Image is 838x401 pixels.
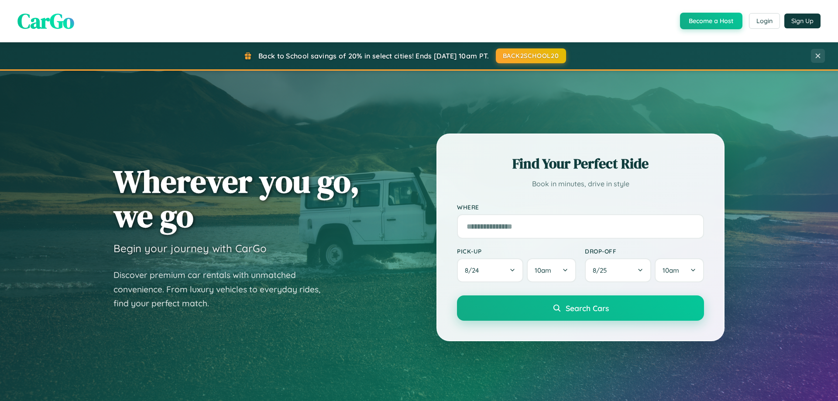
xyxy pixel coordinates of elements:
label: Where [457,203,704,211]
p: Discover premium car rentals with unmatched convenience. From luxury vehicles to everyday rides, ... [113,268,332,311]
span: CarGo [17,7,74,35]
button: Login [749,13,780,29]
label: Drop-off [585,247,704,255]
span: Back to School savings of 20% in select cities! Ends [DATE] 10am PT. [258,51,489,60]
button: 8/24 [457,258,523,282]
span: 8 / 24 [465,266,483,274]
button: Become a Host [680,13,742,29]
span: 10am [663,266,679,274]
button: Search Cars [457,295,704,321]
p: Book in minutes, drive in style [457,178,704,190]
button: 10am [655,258,704,282]
button: Sign Up [784,14,821,28]
h1: Wherever you go, we go [113,164,360,233]
span: Search Cars [566,303,609,313]
label: Pick-up [457,247,576,255]
h2: Find Your Perfect Ride [457,154,704,173]
h3: Begin your journey with CarGo [113,242,267,255]
button: 10am [527,258,576,282]
span: 8 / 25 [593,266,611,274]
span: 10am [535,266,551,274]
button: 8/25 [585,258,651,282]
button: BACK2SCHOOL20 [496,48,566,63]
